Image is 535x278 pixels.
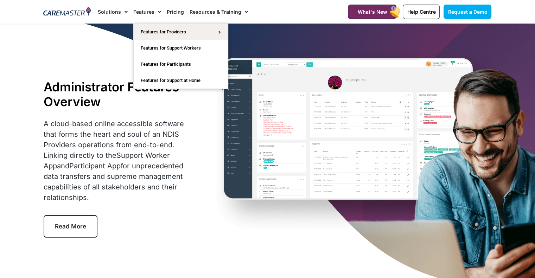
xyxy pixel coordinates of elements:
a: Participant App [69,162,121,170]
a: Read More [44,215,97,238]
span: Read More [55,223,86,230]
a: Help Centre [403,5,440,19]
a: What's New [348,5,396,19]
span: A cloud-based online accessible software that forms the heart and soul of an NDIS Providers opera... [44,119,184,202]
a: Features for Support at Home [134,72,228,89]
ul: Features [133,24,228,89]
img: CareMaster Logo [43,7,91,17]
span: What's New [357,9,387,15]
a: Features for Providers [134,24,228,40]
h1: Administrator Features Overview [44,79,196,109]
a: Features for Support Workers [134,40,228,56]
span: Help Centre [407,9,435,15]
a: Request a Demo [444,5,491,19]
a: Features for Participants [134,56,228,72]
span: Request a Demo [448,9,487,15]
